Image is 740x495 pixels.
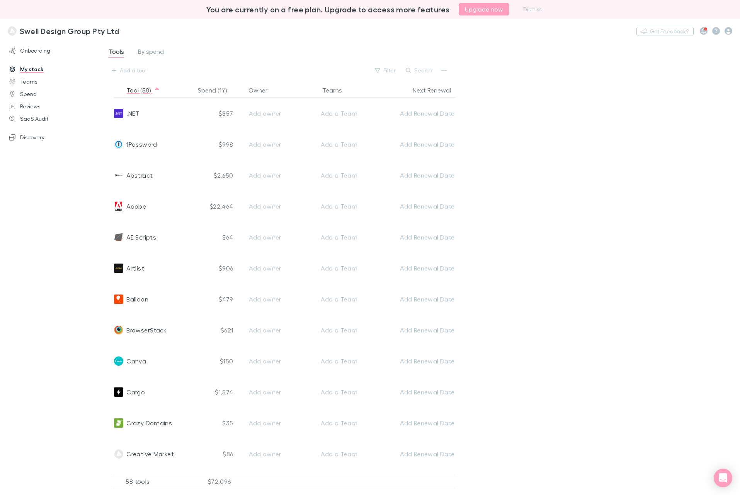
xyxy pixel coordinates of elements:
button: Add Renewal Date [395,169,459,182]
button: Add owner [244,169,309,182]
div: $1,574 [195,377,238,408]
button: Filter [371,66,400,75]
button: Add Renewal Date [395,262,459,274]
div: Add owner [249,202,304,211]
img: .NET's Logo [114,109,123,118]
button: Add Renewal Date [395,107,459,120]
button: Add Renewal Date [395,355,459,367]
button: Add owner [244,324,309,336]
img: aescripts + aeplugins's Logo [114,233,123,242]
div: $35 [195,408,238,438]
a: Discovery [2,131,104,144]
img: Crazy Domains's Logo [114,418,123,428]
span: BrowserStack [126,315,167,346]
button: Add a Team [316,107,381,120]
img: BrowserStack's Logo [114,325,123,335]
div: Add owner [249,325,304,335]
span: Artlist [126,253,144,284]
span: .NET [126,98,139,129]
a: Teams [2,75,104,88]
button: Add Renewal Date [395,231,459,243]
div: $857 [195,98,238,129]
h3: You are currently on a free plan. Upgrade to access more features [206,5,450,14]
a: SaaS Audit [2,113,104,125]
div: $72,096 [191,474,245,489]
button: Add owner [244,355,309,367]
img: Abstract's Logo [114,171,123,180]
div: Add a Team [321,449,357,459]
button: Add a Team [316,169,381,182]
div: Add owner [249,140,304,149]
span: Abstract [126,160,153,191]
button: Add a Team [316,262,381,274]
button: Add a tool [108,64,151,77]
button: Add owner [244,200,309,212]
div: Add owner [249,387,304,397]
button: Tool (58) [126,82,160,98]
div: Add owner [249,418,304,428]
span: Canva [126,346,146,377]
div: Add a Team [321,325,357,335]
button: Add Renewal Date [395,200,459,212]
button: Add Renewal Date [395,448,459,460]
button: Teams [322,82,351,98]
img: Canva's Logo [114,356,123,366]
div: $906 [195,253,238,284]
a: Onboarding [2,45,104,57]
div: $2,650 [195,160,238,191]
a: My stack [2,63,104,75]
button: Add a Team [316,386,381,398]
a: Spend [2,88,104,100]
button: Add a Team [316,448,381,460]
div: $621 [195,315,238,346]
div: Add a tool [120,66,146,75]
img: 1Password's Logo [114,140,123,149]
div: $998 [195,129,238,160]
button: Add owner [244,448,309,460]
button: Got Feedback? [636,27,694,36]
a: Reviews [2,100,104,113]
button: Spend (1Y) [198,82,236,98]
div: Add owner [249,171,304,180]
button: Add Renewal Date [395,417,459,429]
button: Upgrade now [459,3,509,15]
div: 58 tools [113,474,191,489]
span: Cargo [126,377,145,408]
button: Add a Team [316,231,381,243]
div: Add owner [249,109,304,118]
button: Add Renewal Date [395,324,459,336]
button: Add a Team [316,200,381,212]
img: Creative Market's Logo [114,449,123,459]
div: $64 [195,222,238,253]
div: $150 [195,346,238,377]
div: $86 [195,438,238,469]
div: $22,464 [195,191,238,222]
div: Add owner [249,356,304,366]
div: Add a Team [321,171,357,180]
div: Add owner [249,449,304,459]
img: Balloon's Logo [114,295,123,304]
button: Add Renewal Date [395,386,459,398]
button: Add a Team [316,293,381,305]
button: Add a Team [316,417,381,429]
div: Add a Team [321,418,357,428]
button: Add owner [244,293,309,305]
button: Add a Team [316,138,381,151]
div: Open Intercom Messenger [714,469,732,487]
div: Add a Team [321,387,357,397]
div: $479 [195,284,238,315]
button: Add owner [244,417,309,429]
span: 1Password [126,129,157,160]
div: Add owner [249,264,304,273]
span: Creative Market [126,438,174,469]
div: Add a Team [321,356,357,366]
button: Add a Team [316,324,381,336]
span: Balloon [126,284,148,315]
div: Add owner [249,295,304,304]
button: Add owner [244,107,309,120]
div: Add a Team [321,140,357,149]
span: Tools [109,48,124,58]
span: By spend [138,48,164,58]
button: Owner [248,82,277,98]
div: Add a Team [321,202,357,211]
